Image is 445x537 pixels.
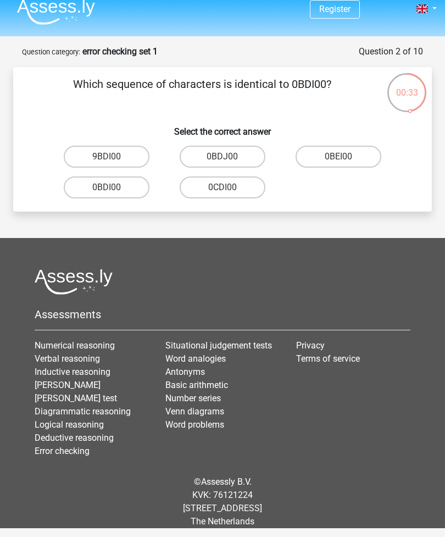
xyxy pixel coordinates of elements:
[35,308,410,321] h5: Assessments
[296,340,325,351] a: Privacy
[296,353,360,364] a: Terms of service
[165,380,228,390] a: Basic arithmetic
[296,146,381,168] label: 0BEI00
[165,393,221,403] a: Number series
[35,380,117,403] a: [PERSON_NAME] [PERSON_NAME] test
[165,367,205,377] a: Antonyms
[35,353,100,364] a: Verbal reasoning
[64,176,149,198] label: 0BDI00
[22,48,80,56] small: Question category:
[35,406,131,417] a: Diagrammatic reasoning
[35,269,113,295] img: Assessly logo
[35,433,114,443] a: Deductive reasoning
[165,353,226,364] a: Word analogies
[35,367,110,377] a: Inductive reasoning
[165,406,224,417] a: Venn diagrams
[180,146,265,168] label: 0BDJ00
[319,4,351,14] a: Register
[386,72,427,99] div: 00:33
[165,340,272,351] a: Situational judgement tests
[180,176,265,198] label: 0CDI00
[165,419,224,430] a: Word problems
[359,45,423,58] div: Question 2 of 10
[35,340,115,351] a: Numerical reasoning
[82,46,158,57] strong: error checking set 1
[201,477,252,487] a: Assessly B.V.
[35,419,104,430] a: Logical reasoning
[26,467,419,537] div: © KVK: 76121224 [STREET_ADDRESS] The Netherlands
[64,146,149,168] label: 9BDI00
[31,118,414,137] h6: Select the correct answer
[31,76,373,109] p: Which sequence of characters is identical to 0BDI00?
[35,446,90,456] a: Error checking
